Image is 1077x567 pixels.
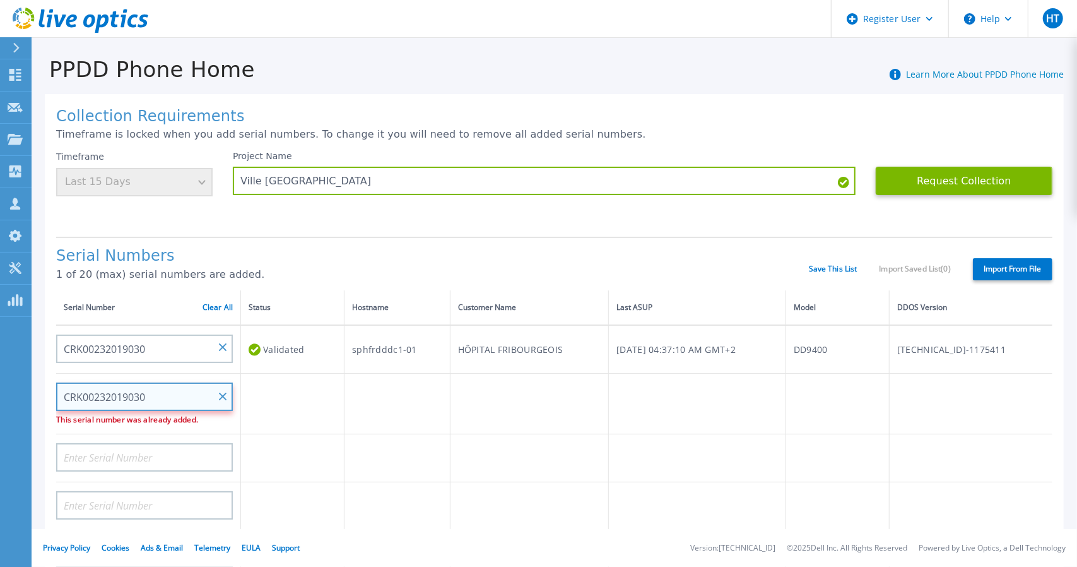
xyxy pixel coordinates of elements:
[32,57,255,82] h1: PPDD Phone Home
[242,542,261,553] a: EULA
[233,152,292,160] label: Project Name
[56,269,809,280] p: 1 of 20 (max) serial numbers are added.
[43,542,90,553] a: Privacy Policy
[809,265,857,273] a: Save This List
[56,248,809,265] h1: Serial Numbers
[56,108,1052,126] h1: Collection Requirements
[249,338,336,361] div: Validated
[609,325,786,374] td: [DATE] 04:37:10 AM GMT+2
[56,152,104,162] label: Timeframe
[890,325,1052,374] td: [TECHNICAL_ID]-1175411
[56,443,233,472] input: Enter Serial Number
[64,301,233,314] div: Serial Number
[102,542,129,553] a: Cookies
[56,491,233,520] input: Enter Serial Number
[233,167,856,195] input: Enter Project Name
[344,325,450,374] td: sphfrdddc1-01
[786,325,890,374] td: DD9400
[1046,13,1059,23] span: HT
[203,303,233,312] a: Clear All
[919,544,1066,552] li: Powered by Live Optics, a Dell Technology
[344,290,450,325] th: Hostname
[890,290,1052,325] th: DDOS Version
[272,542,300,553] a: Support
[876,167,1052,195] button: Request Collection
[141,542,183,553] a: Ads & Email
[56,383,233,411] input: Enter Serial Number
[56,416,233,424] p: This serial number was already added.
[194,542,230,553] a: Telemetry
[56,335,233,363] input: Enter Serial Number
[787,544,907,552] li: © 2025 Dell Inc. All Rights Reserved
[786,290,890,325] th: Model
[56,129,1052,140] p: Timeframe is locked when you add serial numbers. To change it you will need to remove all added s...
[690,544,775,552] li: Version: [TECHNICAL_ID]
[450,290,609,325] th: Customer Name
[973,258,1052,280] label: Import From File
[450,325,609,374] td: HÔPITAL FRIBOURGEOIS
[906,68,1064,80] a: Learn More About PPDD Phone Home
[241,290,344,325] th: Status
[609,290,786,325] th: Last ASUP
